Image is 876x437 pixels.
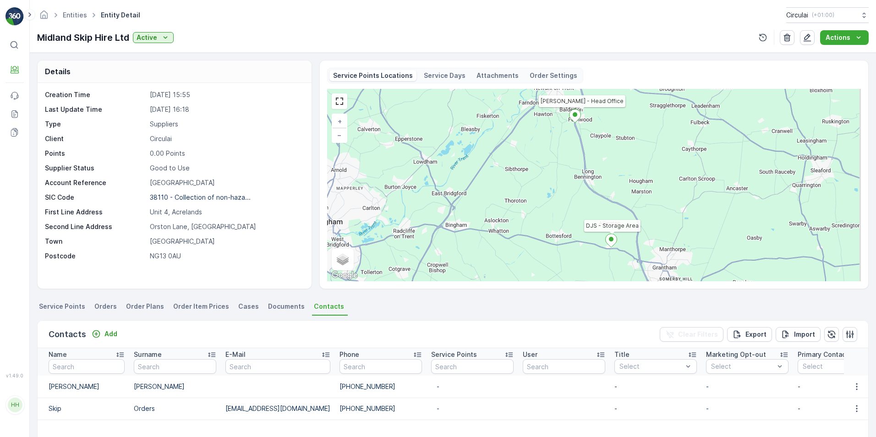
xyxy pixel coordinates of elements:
p: [DATE] 15:55 [150,90,302,99]
span: Entity Detail [99,11,142,20]
p: Phone [339,350,359,359]
p: Export [745,330,766,339]
p: Select [803,362,866,371]
p: Add [104,329,117,339]
p: E-Mail [225,350,246,359]
p: Import [794,330,815,339]
input: Search [225,359,330,374]
p: [GEOGRAPHIC_DATA] [150,178,302,187]
span: Contacts [314,302,344,311]
p: Client [45,134,146,143]
td: Orders [129,398,221,420]
button: HH [5,380,24,430]
a: Layers [333,249,353,269]
p: 0.00 Points [150,149,302,158]
span: Service Points [39,302,85,311]
img: logo [5,7,24,26]
p: Postcode [45,251,146,261]
a: Homepage [39,13,49,21]
p: Name [49,350,67,359]
td: - [701,398,793,420]
a: Zoom In [333,115,346,128]
p: ( +01:00 ) [812,11,834,19]
p: Last Update Time [45,105,146,114]
p: Attachments [476,71,519,80]
p: Account Reference [45,178,146,187]
p: Circulai [786,11,808,20]
p: Good to Use [150,164,302,173]
button: Active [133,32,174,43]
p: Service Points Locations [333,71,413,80]
p: Town [45,237,146,246]
div: HH [8,398,22,412]
td: - [610,398,701,420]
span: Documents [268,302,305,311]
p: Actions [826,33,850,42]
td: [PERSON_NAME] [129,376,221,398]
span: Cases [238,302,259,311]
p: - [437,382,508,391]
a: Zoom Out [333,128,346,142]
span: − [337,131,342,139]
p: Unit 4, Acrelands [150,208,302,217]
p: Active [137,33,157,42]
button: Add [88,328,121,339]
td: Skip [38,398,129,420]
p: Service Points [431,350,477,359]
p: [GEOGRAPHIC_DATA] [150,237,302,246]
td: - [610,376,701,398]
input: Search [134,359,216,374]
a: Entities [63,11,87,19]
p: - [437,404,508,413]
button: Actions [820,30,869,45]
input: Search [49,359,125,374]
a: View Fullscreen [333,94,346,108]
button: Import [776,327,821,342]
p: Primary Contact [798,350,849,359]
input: Search [523,359,605,374]
p: Marketing Opt-out [706,350,766,359]
p: Circulai [150,134,302,143]
p: Orston Lane, [GEOGRAPHIC_DATA] [150,222,302,231]
span: + [338,117,342,125]
p: Second Line Address [45,222,146,231]
button: Export [727,327,772,342]
span: Order Item Prices [173,302,229,311]
p: Select [619,362,683,371]
p: Clear Filters [678,330,718,339]
p: Creation Time [45,90,146,99]
button: Circulai(+01:00) [786,7,869,23]
button: Clear Filters [660,327,723,342]
td: [EMAIL_ADDRESS][DOMAIN_NAME] [221,398,335,420]
span: Order Plans [126,302,164,311]
p: Order Settings [530,71,577,80]
p: User [523,350,537,359]
p: First Line Address [45,208,146,217]
p: Select [711,362,774,371]
td: [PHONE_NUMBER] [335,398,427,420]
p: Points [45,149,146,158]
p: Title [614,350,630,359]
p: 38110 - Collection of non-haza... [150,193,251,201]
p: Service Days [424,71,465,80]
p: [DATE] 16:18 [150,105,302,114]
input: Search [339,359,422,374]
p: Type [45,120,146,129]
p: NG13 0AU [150,251,302,261]
img: Google [329,269,360,281]
span: v 1.49.0 [5,373,24,378]
p: Suppliers [150,120,302,129]
p: Supplier Status [45,164,146,173]
td: - [701,376,793,398]
a: Open this area in Google Maps (opens a new window) [329,269,360,281]
td: [PERSON_NAME] [38,376,129,398]
p: Surname [134,350,162,359]
p: Details [45,66,71,77]
span: Orders [94,302,117,311]
input: Search [431,359,514,374]
p: SIC Code [45,193,146,202]
p: Midland Skip Hire Ltd [37,31,129,44]
p: Contacts [49,328,86,341]
td: [PHONE_NUMBER] [335,376,427,398]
